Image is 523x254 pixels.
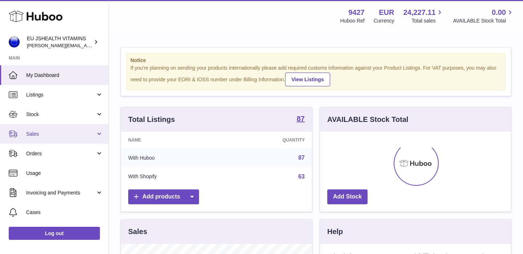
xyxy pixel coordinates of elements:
[27,42,146,48] span: [PERSON_NAME][EMAIL_ADDRESS][DOMAIN_NAME]
[121,148,224,167] td: With Huboo
[130,57,502,64] strong: Notice
[121,167,224,186] td: With Shopify
[403,8,444,24] a: 24,227.11 Total sales
[327,189,368,204] a: Add Stock
[453,17,514,24] span: AVAILABLE Stock Total
[492,8,506,17] span: 0.00
[374,17,394,24] div: Currency
[340,17,365,24] div: Huboo Ref
[379,8,394,17] strong: EUR
[26,170,103,177] span: Usage
[403,8,435,17] span: 24,227.11
[121,132,224,148] th: Name
[128,227,147,237] h3: Sales
[26,150,96,157] span: Orders
[298,173,305,180] a: 63
[26,131,96,138] span: Sales
[27,35,92,49] div: EU JSHEALTH VITAMINS
[9,227,100,240] a: Log out
[130,65,502,86] div: If you're planning on sending your products internationally please add required customs informati...
[411,17,444,24] span: Total sales
[327,227,343,237] h3: Help
[26,209,103,216] span: Cases
[26,189,96,196] span: Invoicing and Payments
[224,132,312,148] th: Quantity
[327,115,408,124] h3: AVAILABLE Stock Total
[348,8,365,17] strong: 9427
[26,72,103,79] span: My Dashboard
[128,115,175,124] h3: Total Listings
[297,115,305,122] strong: 87
[298,155,305,161] a: 87
[297,115,305,124] a: 87
[285,73,330,86] a: View Listings
[9,37,20,48] img: laura@jessicasepel.com
[26,91,96,98] span: Listings
[26,111,96,118] span: Stock
[128,189,199,204] a: Add products
[453,8,514,24] a: 0.00 AVAILABLE Stock Total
